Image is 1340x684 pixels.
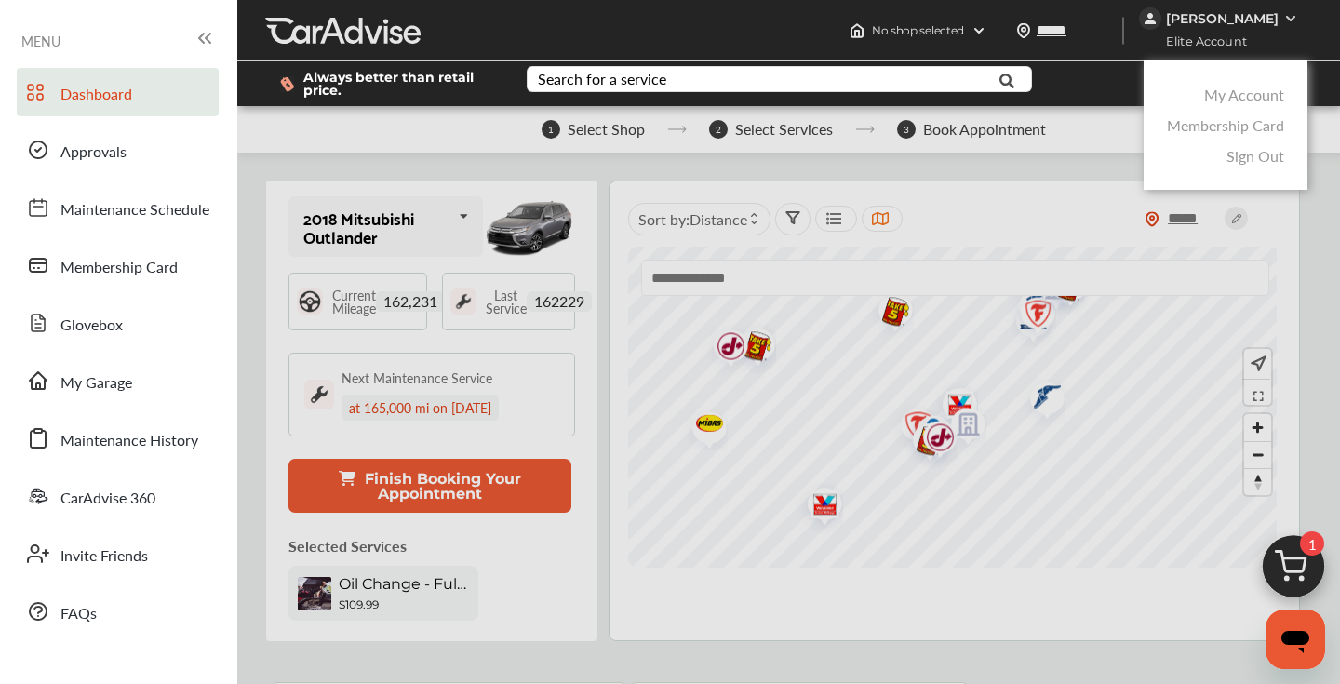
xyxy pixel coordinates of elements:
[60,256,178,280] span: Membership Card
[17,241,219,289] a: Membership Card
[280,76,294,92] img: dollor_label_vector.a70140d1.svg
[1266,610,1325,669] iframe: Button to launch messaging window
[17,68,219,116] a: Dashboard
[1167,114,1284,136] a: Membership Card
[60,371,132,396] span: My Garage
[17,530,219,578] a: Invite Friends
[17,414,219,463] a: Maintenance History
[60,544,148,569] span: Invite Friends
[303,71,497,97] span: Always better than retail price.
[17,126,219,174] a: Approvals
[21,34,60,48] span: MENU
[1204,84,1284,105] a: My Account
[17,299,219,347] a: Glovebox
[60,429,198,453] span: Maintenance History
[1226,145,1284,167] a: Sign Out
[60,198,209,222] span: Maintenance Schedule
[60,314,123,338] span: Glovebox
[17,472,219,520] a: CarAdvise 360
[1300,531,1324,556] span: 1
[60,602,97,626] span: FAQs
[538,72,666,87] div: Search for a service
[60,83,132,107] span: Dashboard
[1249,527,1338,616] img: cart_icon.3d0951e8.svg
[17,183,219,232] a: Maintenance Schedule
[60,487,155,511] span: CarAdvise 360
[17,356,219,405] a: My Garage
[60,141,127,165] span: Approvals
[17,587,219,636] a: FAQs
